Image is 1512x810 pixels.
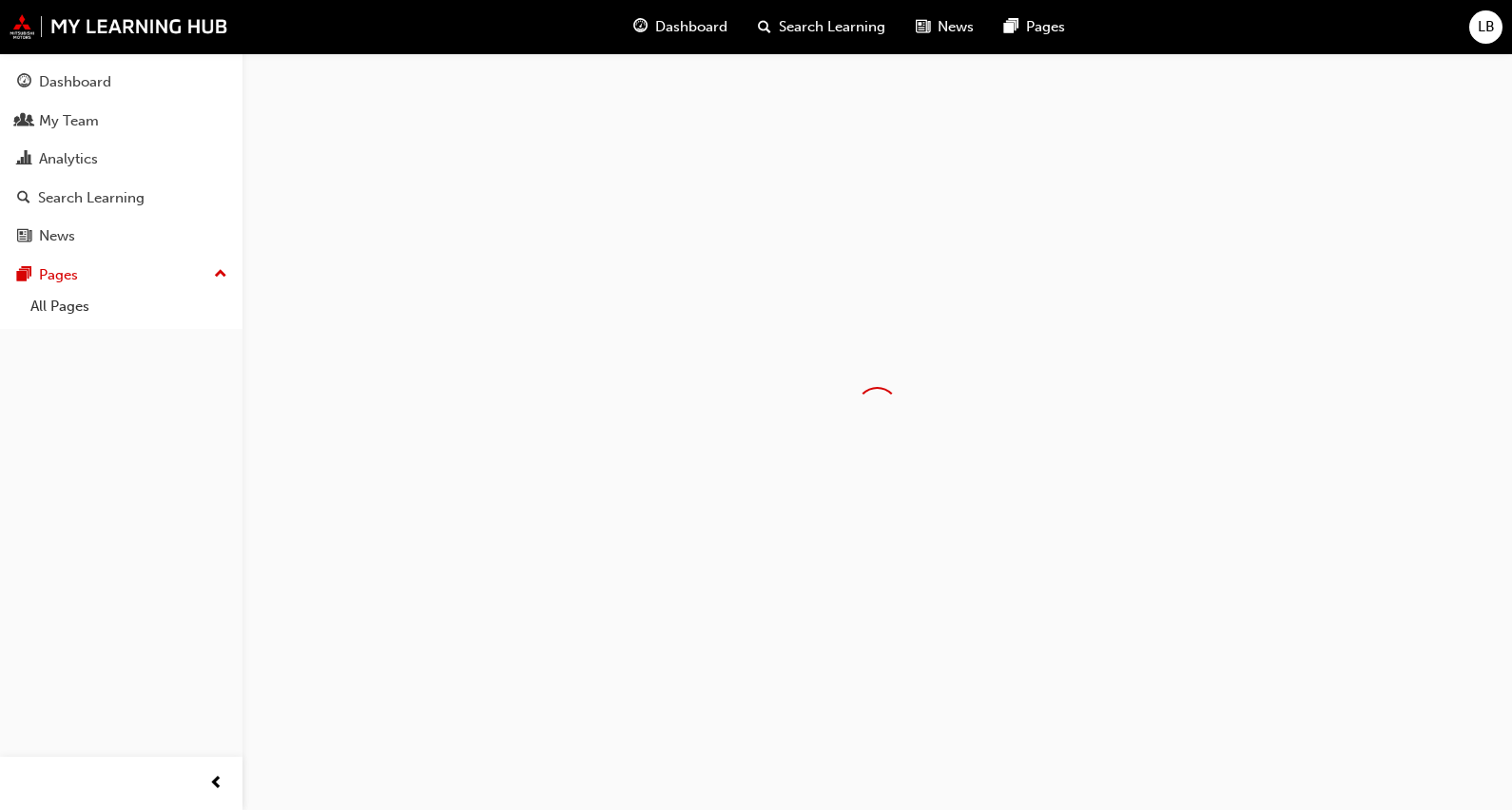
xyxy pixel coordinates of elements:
[901,8,989,47] a: news-iconNews
[209,772,223,796] span: prev-icon
[655,16,727,38] span: Dashboard
[8,219,235,254] a: News
[17,113,31,130] span: people-icon
[1469,10,1502,44] button: LB
[779,16,885,38] span: Search Learning
[17,267,31,284] span: pages-icon
[8,181,235,216] a: Search Learning
[8,104,235,139] a: My Team
[38,187,145,209] div: Search Learning
[10,14,228,39] img: mmal
[8,258,235,293] button: Pages
[8,142,235,177] a: Analytics
[743,8,901,47] a: search-iconSearch Learning
[39,225,75,247] div: News
[8,65,235,100] a: Dashboard
[17,151,31,168] span: chart-icon
[39,148,98,170] div: Analytics
[39,264,78,286] div: Pages
[17,74,31,91] span: guage-icon
[1004,15,1018,39] span: pages-icon
[1478,16,1495,38] span: LB
[39,71,111,93] div: Dashboard
[758,15,771,39] span: search-icon
[938,16,974,38] span: News
[618,8,743,47] a: guage-iconDashboard
[214,262,227,287] span: up-icon
[17,228,31,245] span: news-icon
[39,110,99,132] div: My Team
[17,190,30,207] span: search-icon
[989,8,1080,47] a: pages-iconPages
[8,61,235,258] button: DashboardMy TeamAnalyticsSearch LearningNews
[1026,16,1065,38] span: Pages
[633,15,648,39] span: guage-icon
[23,292,235,321] a: All Pages
[916,15,930,39] span: news-icon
